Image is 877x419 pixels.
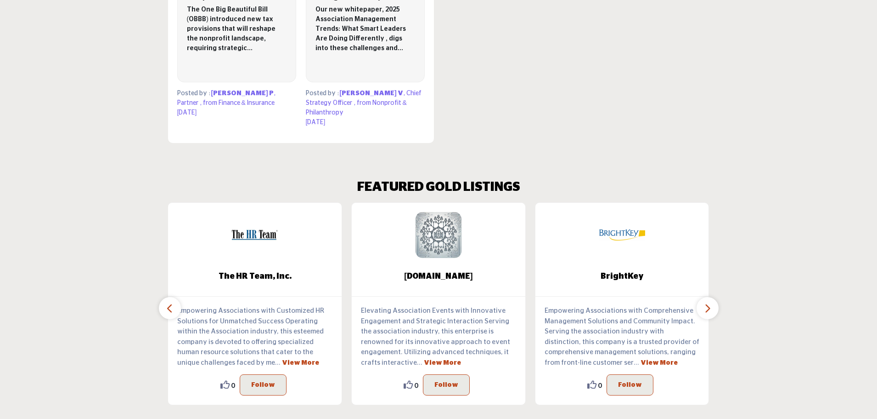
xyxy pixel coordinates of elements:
a: View More [641,360,678,366]
p: Posted by : [177,89,296,108]
span: ... [634,359,639,366]
p: Empowering Associations with Customized HR Solutions for Unmatched Success Operating within the A... [177,306,332,368]
button: Follow [240,374,287,396]
span: P [269,90,274,97]
span: [DATE] [306,119,326,126]
p: Empowering Associations with Comprehensive Management Solutions and Community Impact. Serving the... [545,306,700,368]
span: V [398,90,403,97]
a: The HR Team, Inc. [168,264,342,289]
h2: FEATURED GOLD LISTINGS [357,180,520,195]
b: BrightKey [549,264,695,289]
a: View More [282,360,319,366]
span: [DATE] [177,109,197,116]
p: Follow [251,379,275,390]
span: , Chief Strategy Officer [306,90,422,106]
b: Event.Quest [365,264,512,289]
a: BrightKey [535,264,709,289]
p: Follow [434,379,458,390]
img: The HR Team, Inc. [232,212,278,258]
span: , from Finance & Insurance [200,100,275,106]
p: Our new whitepaper, 2025 Association Management Trends: What Smart Leaders Are Doing Differently ... [315,5,415,53]
span: [PERSON_NAME] [211,90,268,97]
span: 0 [231,380,235,390]
span: ... [275,359,281,366]
span: The HR Team, Inc. [182,270,328,282]
p: Elevating Association Events with Innovative Engagement and Strategic Interaction Serving the ass... [361,306,516,368]
button: Follow [423,374,470,396]
span: [DOMAIN_NAME] [365,270,512,282]
img: Event.Quest [416,212,461,258]
span: 0 [598,380,602,390]
a: View More [424,360,461,366]
span: BrightKey [549,270,695,282]
span: ... [417,359,422,366]
span: , Partner [177,90,275,106]
span: , from Nonprofit & Philanthropy [306,100,407,116]
p: Posted by : [306,89,425,118]
span: 0 [415,380,418,390]
img: BrightKey [599,212,645,258]
button: Follow [607,374,653,396]
a: [DOMAIN_NAME] [352,264,525,289]
p: The One Big Beautiful Bill (OBBB) introduced new tax provisions that will reshape the nonprofit l... [187,5,287,53]
span: [PERSON_NAME] [340,90,397,97]
p: Follow [618,379,642,390]
b: The HR Team, Inc. [182,264,328,289]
